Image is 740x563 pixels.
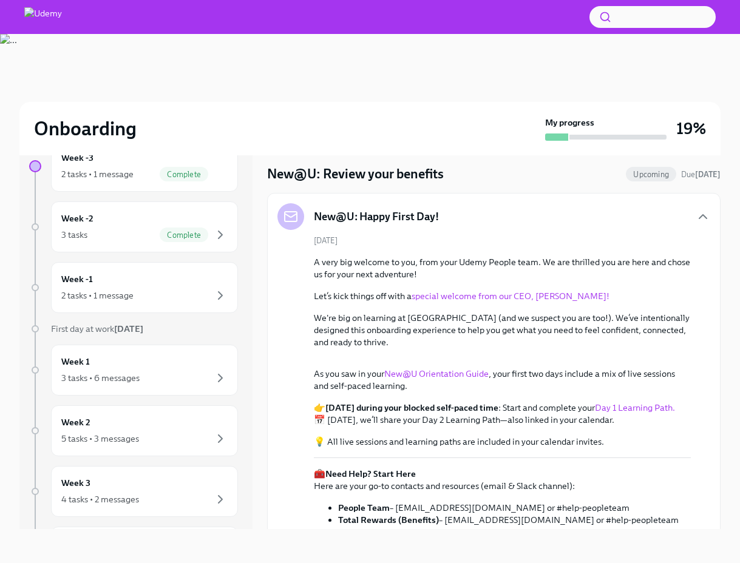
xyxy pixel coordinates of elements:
[160,231,208,240] span: Complete
[314,312,691,348] p: We're big on learning at [GEOGRAPHIC_DATA] (and we suspect you are too!). We’ve intentionally des...
[338,514,439,525] strong: Total Rewards (Benefits)
[61,168,134,180] div: 2 tasks • 1 message
[338,502,390,513] strong: People Team
[325,402,498,413] strong: [DATE] during your blocked self-paced time
[314,290,691,302] p: Let’s kick things off with a
[29,201,238,252] a: Week -23 tasksComplete
[61,212,93,225] h6: Week -2
[51,323,143,334] span: First day at work
[695,170,721,179] strong: [DATE]
[61,229,87,241] div: 3 tasks
[314,402,691,426] p: 👉 : Start and complete your 📅 [DATE], we’ll share your Day 2 Learning Path—also linked in your ca...
[160,170,208,179] span: Complete
[61,151,93,164] h6: Week -3
[24,7,62,27] img: Udemy
[61,493,139,505] div: 4 tasks • 2 messages
[29,405,238,456] a: Week 25 tasks • 3 messages
[29,466,238,517] a: Week 34 tasks • 2 messages
[338,502,679,514] li: – [EMAIL_ADDRESS][DOMAIN_NAME] or #help-peopleteam
[267,165,444,183] h4: New@U: Review your benefits
[314,468,679,492] p: 🧰 Here are your go-to contacts and resources (email & Slack channel):
[61,355,90,368] h6: Week 1
[676,118,706,140] h3: 19%
[338,526,679,538] li: – [EMAIL_ADDRESS][DOMAIN_NAME] or #help-peopleteam
[384,368,489,379] a: New@U Orientation Guide
[61,476,90,490] h6: Week 3
[314,209,439,224] h5: New@U: Happy First Day!
[325,468,416,479] strong: Need Help? Start Here
[29,141,238,192] a: Week -32 tasks • 1 messageComplete
[61,372,140,384] div: 3 tasks • 6 messages
[314,368,691,392] p: As you saw in your , your first two days include a mix of live sessions and self-paced learning.
[314,436,691,448] p: 💡 All live sessions and learning paths are included in your calendar invites.
[595,402,675,413] a: Day 1 Learning Path.
[61,433,139,445] div: 5 tasks • 3 messages
[114,323,143,334] strong: [DATE]
[412,291,609,302] a: special welcome from our CEO, [PERSON_NAME]!
[626,170,676,179] span: Upcoming
[61,289,134,302] div: 2 tasks • 1 message
[34,116,137,141] h2: Onboarding
[314,256,691,280] p: A very big welcome to you, from your Udemy People team. We are thrilled you are here and chose us...
[338,527,366,538] strong: Payroll
[338,514,679,526] li: – [EMAIL_ADDRESS][DOMAIN_NAME] or #help-peopleteam
[681,169,721,180] span: October 16th, 2025 10:00
[61,272,93,286] h6: Week -1
[29,262,238,313] a: Week -12 tasks • 1 message
[681,170,721,179] span: Due
[314,235,338,246] span: [DATE]
[29,345,238,396] a: Week 13 tasks • 6 messages
[545,116,594,129] strong: My progress
[29,323,238,335] a: First day at work[DATE]
[61,416,90,429] h6: Week 2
